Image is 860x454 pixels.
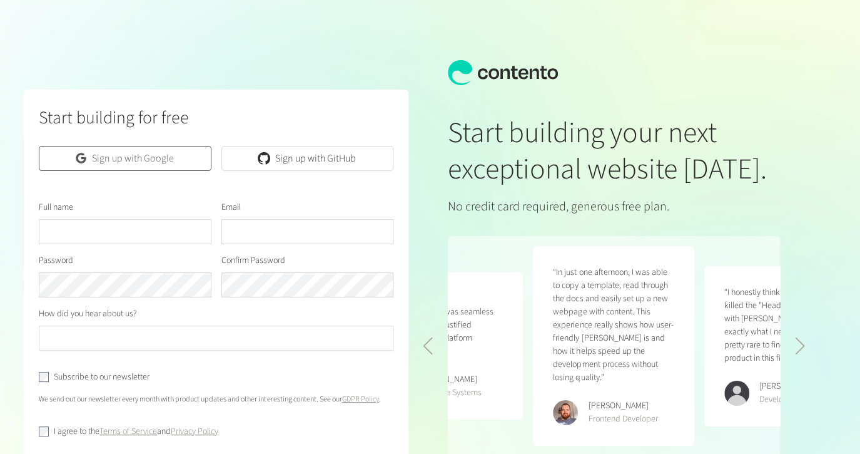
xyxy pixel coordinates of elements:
img: Erik Galiana Farell [553,400,578,425]
p: We send out our newsletter every month with product updates and other interesting content. See our . [39,394,393,405]
label: Full name [39,201,73,214]
div: [PERSON_NAME] [588,400,657,413]
div: Frontend Developer [588,413,657,426]
a: Privacy Policy [171,425,218,438]
a: Sign up with Google [39,146,211,171]
div: Next slide [794,338,805,355]
label: Password [39,254,73,267]
label: Email [221,201,241,214]
div: [PERSON_NAME] [417,373,482,386]
label: Subscribe to our newsletter [54,371,149,384]
a: Terms of Service [99,425,157,438]
a: GDPR Policy [341,394,378,405]
h2: Start building for free [39,105,393,131]
div: [PERSON_NAME] [759,380,819,393]
div: Previous slide [423,338,433,355]
figure: 1 / 5 [533,246,694,446]
p: No credit card required, generous free plan. [448,197,781,216]
h1: Start building your next exceptional website [DATE]. [448,115,781,187]
p: “I honestly think that you literally killed the "Headless CMS" game with [PERSON_NAME], it just d... [724,286,846,365]
img: Kevin Abatan [724,381,749,406]
div: CEO Kore Systems [417,386,482,400]
label: I agree to the and [54,425,218,438]
label: How did you hear about us? [39,307,137,321]
div: Developer [759,393,819,406]
label: Confirm Password [221,254,285,267]
p: “In just one afternoon, I was able to copy a template, read through the docs and easily set up a ... [553,266,674,384]
a: Sign up with GitHub [221,146,393,171]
